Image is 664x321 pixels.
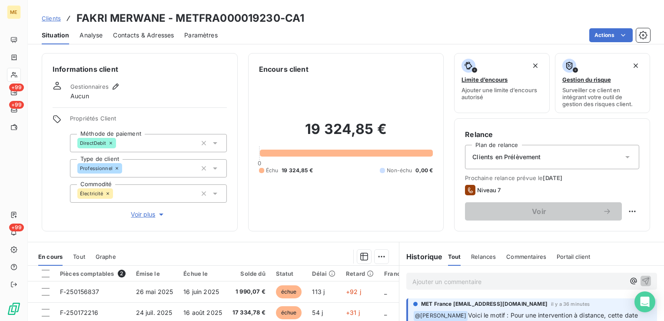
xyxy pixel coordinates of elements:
span: il y a 36 minutes [551,301,590,307]
h3: FAKRI MERWANE - METFRA000019230-CA1 [76,10,304,26]
span: Propriétés Client [70,115,227,127]
div: Pièces comptables [60,270,126,278]
span: +31 j [346,309,360,316]
span: Électricité [80,191,103,196]
a: Clients [42,14,61,23]
span: DirectDebit [80,140,106,146]
span: Ajouter une limite d’encours autorisé [461,87,542,100]
button: Voir [465,202,622,221]
span: Limite d’encours [461,76,508,83]
span: échue [276,285,302,298]
span: Portail client [557,253,590,260]
span: 1 990,07 € [232,288,266,296]
div: Open Intercom Messenger [634,291,655,312]
button: Limite d’encoursAjouter une limite d’encours autorisé [454,53,549,113]
span: Situation [42,31,69,40]
span: En cours [38,253,63,260]
span: 54 j [312,309,323,316]
div: Statut [276,270,302,277]
span: Échu [266,167,279,174]
span: [DATE] [543,174,562,181]
span: 16 août 2025 [183,309,222,316]
span: 2 [118,270,126,278]
h6: Relance [465,129,639,140]
button: Actions [589,28,633,42]
h6: Encours client [259,64,309,74]
input: Ajouter une valeur [122,164,129,172]
span: 0,00 € [415,167,433,174]
div: Échue le [183,270,222,277]
button: Gestion du risqueSurveiller ce client en intégrant votre outil de gestion des risques client. [555,53,650,113]
span: Commentaires [506,253,546,260]
span: Relances [471,253,496,260]
span: Gestion du risque [562,76,611,83]
span: Surveiller ce client en intégrant votre outil de gestion des risques client. [562,87,643,107]
span: 19 324,85 € [282,167,313,174]
div: Retard [346,270,374,277]
span: F-250156837 [60,288,100,295]
span: Analyse [80,31,103,40]
span: @ [PERSON_NAME] [414,311,468,321]
span: Clients [42,15,61,22]
span: Gestionnaires [70,83,109,90]
h6: Informations client [53,64,227,74]
div: France Contentieux - cloture [384,270,467,277]
span: 24 juil. 2025 [136,309,173,316]
span: Aucun [70,92,89,100]
span: Voir plus [131,210,166,219]
div: Émise le [136,270,173,277]
span: +99 [9,224,24,231]
span: 113 j [312,288,325,295]
h6: Historique [399,251,443,262]
span: Tout [73,253,85,260]
div: Délai [312,270,335,277]
span: Tout [448,253,461,260]
span: _ [384,288,387,295]
span: Niveau 7 [477,187,501,194]
span: Voir [475,208,603,215]
span: Non-échu [387,167,412,174]
span: Prochaine relance prévue le [465,174,639,181]
span: Professionnel [80,166,113,171]
span: 26 mai 2025 [136,288,173,295]
span: échue [276,306,302,319]
input: Ajouter une valeur [116,139,123,147]
span: F-250172216 [60,309,99,316]
div: ME [7,5,21,19]
span: _ [384,309,387,316]
span: 16 juin 2025 [183,288,219,295]
img: Logo LeanPay [7,302,21,316]
span: Paramètres [184,31,218,40]
span: Graphe [96,253,116,260]
span: 0 [258,160,261,167]
span: Contacts & Adresses [113,31,174,40]
span: Clients en Prélèvement [472,153,541,161]
span: MET France [EMAIL_ADDRESS][DOMAIN_NAME] [421,300,548,308]
span: +99 [9,101,24,109]
span: +92 j [346,288,361,295]
button: Voir plus [70,210,227,219]
div: Solde dû [232,270,266,277]
span: 17 334,78 € [232,308,266,317]
span: +99 [9,84,24,91]
h2: 19 324,85 € [259,120,433,147]
input: Ajouter une valeur [113,190,120,197]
